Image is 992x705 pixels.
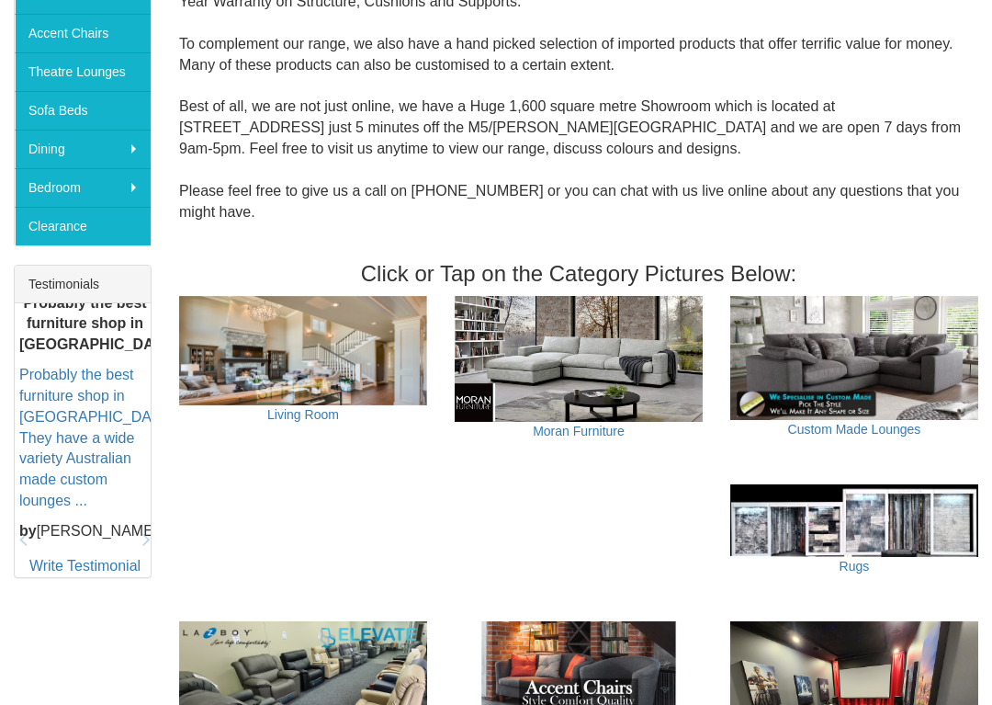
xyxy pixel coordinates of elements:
img: Custom Made Lounges [730,296,978,420]
h3: Click or Tap on the Category Pictures Below: [179,262,978,286]
p: [PERSON_NAME] [19,521,151,542]
a: Living Room [267,407,339,422]
img: Rugs [730,484,978,557]
a: Accent Chairs [15,14,151,52]
a: Dining [15,130,151,168]
a: Bedroom [15,168,151,207]
a: Probably the best furniture shop in [GEOGRAPHIC_DATA]. They have a wide variety Australian made c... [19,367,176,508]
img: Living Room [179,296,427,405]
b: Probably the best furniture shop in [GEOGRAPHIC_DATA] [19,295,176,353]
a: Clearance [15,207,151,245]
a: Custom Made Lounges [788,422,921,437]
div: Testimonials [15,266,151,303]
a: Theatre Lounges [15,52,151,91]
a: Write Testimonial [29,558,141,574]
a: Rugs [840,559,870,574]
a: Sofa Beds [15,91,151,130]
img: Moran Furniture [455,296,703,422]
b: by [19,523,37,539]
a: Moran Furniture [533,424,625,438]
